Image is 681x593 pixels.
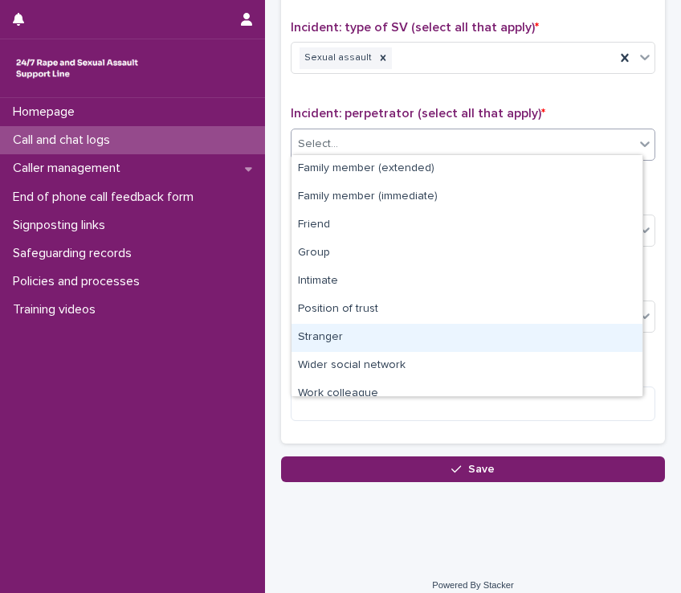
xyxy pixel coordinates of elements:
[6,274,153,289] p: Policies and processes
[6,133,123,148] p: Call and chat logs
[292,380,642,408] div: Work colleague
[432,580,513,590] a: Powered By Stacker
[6,218,118,233] p: Signposting links
[298,136,338,153] div: Select...
[292,211,642,239] div: Friend
[292,352,642,380] div: Wider social network
[300,47,374,69] div: Sexual assault
[6,104,88,120] p: Homepage
[292,324,642,352] div: Stranger
[292,183,642,211] div: Family member (immediate)
[292,155,642,183] div: Family member (extended)
[291,107,545,120] span: Incident: perpetrator (select all that apply)
[281,456,665,482] button: Save
[468,464,495,475] span: Save
[292,268,642,296] div: Intimate
[13,52,141,84] img: rhQMoQhaT3yELyF149Cw
[291,21,539,34] span: Incident: type of SV (select all that apply)
[6,161,133,176] p: Caller management
[292,239,642,268] div: Group
[292,296,642,324] div: Position of trust
[6,190,206,205] p: End of phone call feedback form
[6,302,108,317] p: Training videos
[6,246,145,261] p: Safeguarding records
